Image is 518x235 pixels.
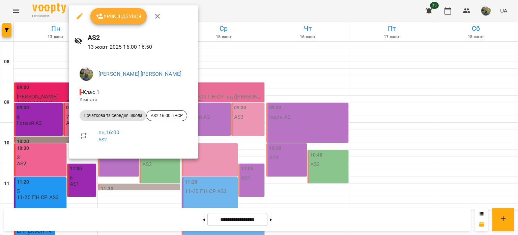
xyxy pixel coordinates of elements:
[146,110,187,121] div: AS2 16-00 ПНСР
[98,129,119,136] a: пн , 16:00
[96,12,142,20] span: Урок відбувся
[147,113,187,119] span: AS2 16-00 ПНСР
[80,89,101,95] span: - Клас 1
[80,67,93,81] img: f01d4343db5c932fedd74e1c54090270.jpg
[80,96,187,103] p: Кімната
[98,137,107,142] a: AS2
[80,113,146,119] span: Початкова та середня школа
[90,8,147,24] button: Урок відбувся
[98,71,181,77] a: [PERSON_NAME] [PERSON_NAME]
[88,43,193,51] p: 13 жовт 2025 16:00 - 16:50
[88,32,193,43] h6: AS2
